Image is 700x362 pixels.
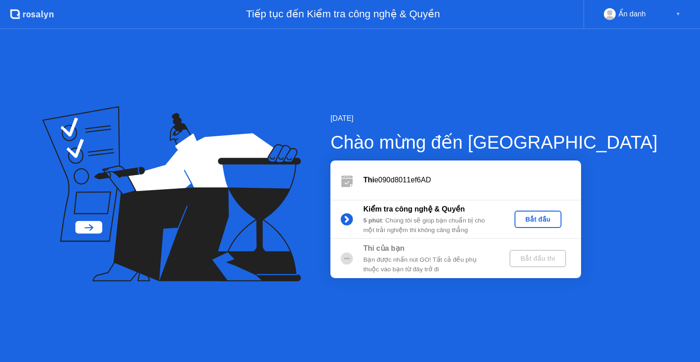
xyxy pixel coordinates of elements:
[363,205,465,213] b: Kiểm tra công nghệ & Quyền
[510,250,566,267] button: Bắt đầu thi
[363,217,382,224] b: 5 phút
[518,216,558,223] div: Bắt đầu
[618,8,646,20] div: Ẩn danh
[330,129,658,156] div: Chào mừng đến [GEOGRAPHIC_DATA]
[513,255,562,262] div: Bắt đầu thi
[330,113,658,124] div: [DATE]
[363,216,494,235] div: : Chúng tôi sẽ giúp bạn chuẩn bị cho một trải nghiệm thi không căng thẳng
[363,244,404,252] b: Thi của bạn
[363,175,581,186] div: e090d8011ef6AD
[676,8,680,20] div: ▼
[363,176,374,184] b: Thi
[515,211,561,228] button: Bắt đầu
[363,255,494,274] div: Bạn được nhấn nút GO! Tất cả đều phụ thuộc vào bạn từ đây trở đi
